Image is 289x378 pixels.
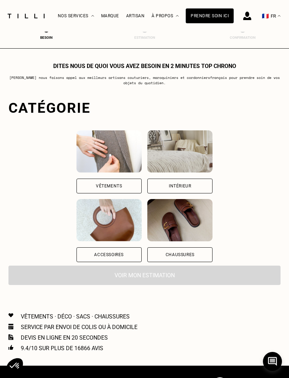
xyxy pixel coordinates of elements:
img: Icon [8,324,13,329]
img: Icon [8,345,13,350]
h1: Dites nous de quoi vous avez besoin en 2 minutes top chrono [53,63,236,69]
img: Accessoires [76,199,142,241]
a: Prendre soin ici [186,8,234,23]
img: menu déroulant [278,15,281,17]
a: Artisan [126,13,145,18]
div: Nos services [58,0,94,32]
img: Icon [8,334,13,340]
p: Service par envoi de colis ou à domicile [21,324,137,330]
div: À propos [152,0,179,32]
img: Menu déroulant [91,15,94,17]
img: Intérieur [147,130,213,173]
p: [PERSON_NAME] nous faisons appel aux meilleurs artisans couturiers , maroquiniers et cordonniers ... [8,75,281,86]
img: icône connexion [243,12,251,20]
img: Menu déroulant à propos [176,15,179,17]
button: 🇫🇷 FR [258,0,284,32]
div: Besoin [32,36,61,39]
div: Estimation [130,36,159,39]
img: Logo du service de couturière Tilli [5,14,47,18]
div: Confirmation [229,36,257,39]
div: Intérieur [169,184,191,188]
img: Icon [8,313,13,317]
p: Vêtements · Déco · Sacs · Chaussures [21,313,130,320]
span: 🇫🇷 [262,13,269,19]
div: Catégorie [8,100,281,116]
div: Accessoires [94,253,124,257]
img: Chaussures [147,199,213,241]
img: Vêtements [76,130,142,173]
p: 9.4/10 sur plus de 16866 avis [21,345,103,352]
p: Devis en ligne en 20 secondes [21,334,108,341]
div: Chaussures [166,253,195,257]
a: Marque [101,13,119,18]
div: Vêtements [96,184,122,188]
